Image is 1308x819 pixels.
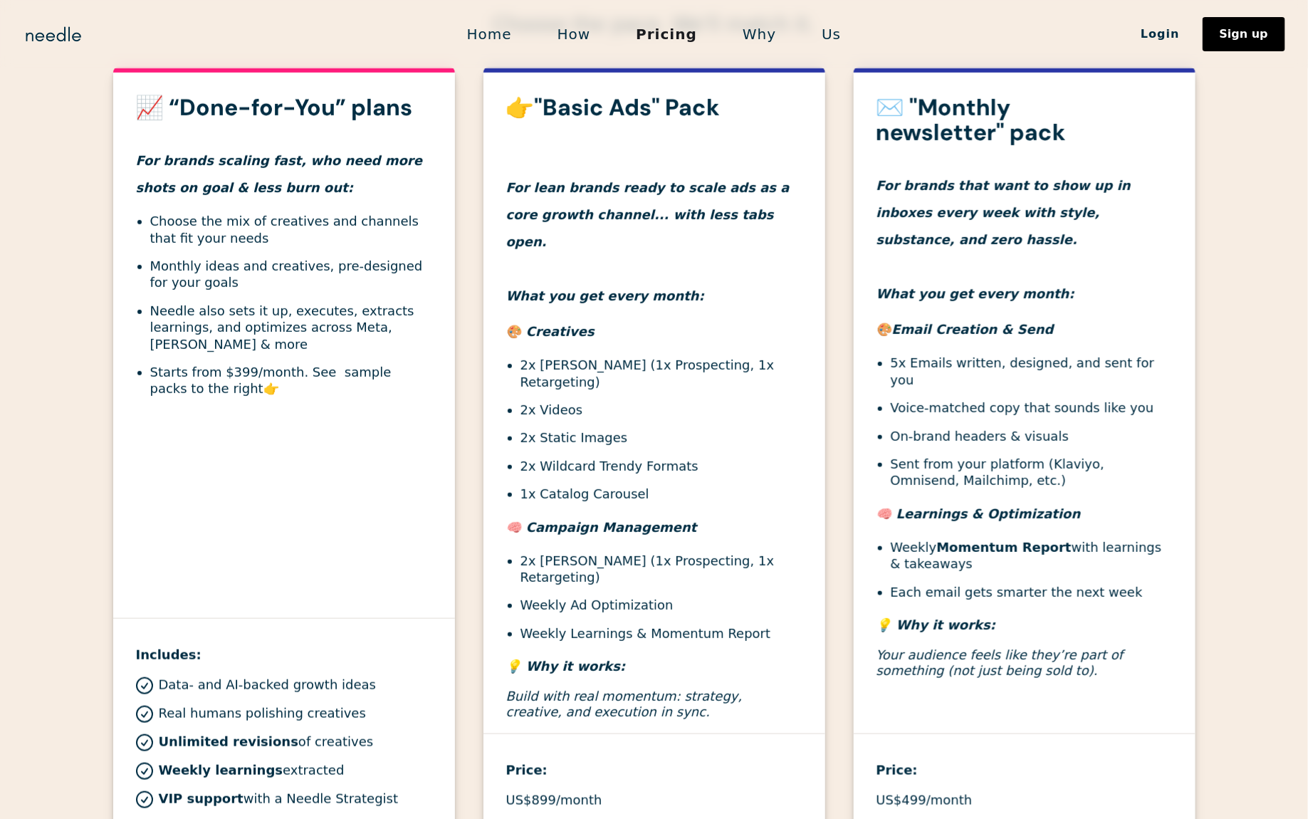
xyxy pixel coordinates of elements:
a: Home [444,19,535,49]
li: 2x Wildcard Trendy Formats [520,458,802,474]
p: US$499/month [877,793,973,808]
p: Real humans polishing creatives [159,706,366,721]
em: Your audience feels like they’re part of something (not just being sold to). [877,647,1124,678]
h3: ✉️ "Monthly newsletter" pack [877,95,1173,145]
a: Login [1118,22,1203,46]
li: 1x Catalog Carousel [520,486,802,502]
li: 2x [PERSON_NAME] (1x Prospecting, 1x Retargeting) [520,553,802,586]
em: 💡 Why it works: [506,659,626,674]
p: with a Needle Strategist [159,791,399,807]
strong: Weekly learnings [159,763,283,778]
em: 🎨 Creatives [506,324,595,339]
li: Starts from $399/month. See sample packs to the right [150,364,432,397]
a: How [535,19,614,49]
strong: 👉"Basic Ads" Pack [506,93,721,122]
li: On-brand headers & visuals [891,428,1173,444]
p: US$899/month [506,793,602,808]
li: 2x [PERSON_NAME] (1x Prospecting, 1x Retargeting) [520,357,802,390]
li: Each email gets smarter the next week [891,584,1173,600]
em: 🎨 [877,322,892,337]
em: Build with real momentum: strategy, creative, and execution in sync. [506,689,743,719]
em: 🧠 Learnings & Optimization [877,506,1081,521]
em: Email Creation & Send [892,322,1054,337]
li: Monthly ideas and creatives, pre-designed for your goals [150,258,432,291]
a: Pricing [613,19,720,49]
strong: 👉 [263,381,279,396]
strong: VIP support [159,791,244,806]
li: Weekly Learnings & Momentum Report [520,625,802,642]
div: Sign up [1220,28,1268,40]
em: For brands scaling fast, who need more shots on goal & less burn out: [136,153,423,195]
p: Data- and AI-backed growth ideas [159,677,377,693]
li: Weekly Ad Optimization [520,597,802,613]
h4: Price: [506,757,802,784]
em: 💡 Why it works: [877,617,996,632]
li: Voice-matched copy that sounds like you [891,400,1173,416]
li: Sent from your platform (Klaviyo, Omnisend, Mailchimp, etc.) [891,456,1173,489]
li: 2x Videos [520,402,802,418]
li: 2x Static Images [520,429,802,446]
h3: 📈 “Done-for-You” plans [136,95,432,120]
li: Choose the mix of creatives and channels that fit your needs [150,213,432,246]
a: Us [799,19,864,49]
em: For brands that want to show up in inboxes every week with style, substance, and zero hassle. Wha... [877,178,1131,301]
li: Weekly with learnings & takeaways [891,539,1173,573]
li: 5x Emails written, designed, and sent for you [891,355,1173,388]
em: For lean brands ready to scale ads as a core growth channel... with less tabs open. What you get ... [506,180,790,303]
strong: Momentum Report [936,540,1071,555]
h4: Includes: [136,642,432,669]
p: of creatives [159,734,374,750]
li: Needle also sets it up, executes, extracts learnings, and optimizes across Meta, [PERSON_NAME] & ... [150,303,432,353]
h4: Price: [877,757,1173,784]
strong: Unlimited revisions [159,734,298,749]
em: 🧠 Campaign Management [506,520,697,535]
a: Sign up [1203,17,1285,51]
a: Why [720,19,799,49]
p: extracted [159,763,345,778]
